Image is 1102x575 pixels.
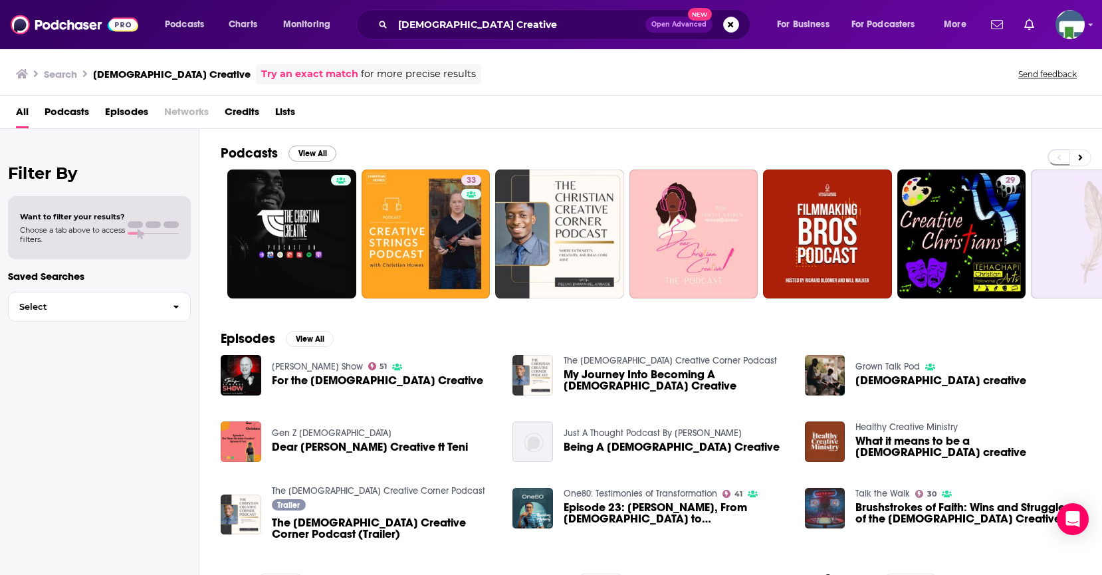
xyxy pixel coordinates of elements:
[156,14,221,35] button: open menu
[272,375,483,386] a: For the Christian Creative
[927,491,937,497] span: 30
[105,101,148,128] a: Episodes
[1055,10,1085,39] span: Logged in as KCMedia
[851,15,915,34] span: For Podcasters
[855,488,910,499] a: Talk the Walk
[1000,175,1020,185] a: 29
[272,517,497,540] span: The [DEMOGRAPHIC_DATA] Creative Corner Podcast (Trailer)
[645,17,713,33] button: Open AdvancedNew
[221,355,261,396] img: For the Christian Creative
[986,13,1008,36] a: Show notifications dropdown
[564,441,780,453] a: Being A Christian Creative
[274,14,348,35] button: open menu
[512,421,553,462] img: Being A Christian Creative
[369,9,763,40] div: Search podcasts, credits, & more...
[20,225,125,244] span: Choose a tab above to access filters.
[688,8,712,21] span: New
[220,14,265,35] a: Charts
[272,427,391,439] a: Gen Z Christians
[564,355,777,366] a: The Christian Creative Corner Podcast
[805,421,845,462] img: What it means to be a Christian creative
[9,302,162,311] span: Select
[288,146,336,162] button: View All
[855,375,1026,386] a: Christian creative
[1019,13,1040,36] a: Show notifications dropdown
[229,15,257,34] span: Charts
[272,441,468,453] a: Dear Christian Creative ft Teni
[944,15,966,34] span: More
[164,101,209,128] span: Networks
[8,292,191,322] button: Select
[20,212,125,221] span: Want to filter your results?
[272,441,468,453] span: Dear [PERSON_NAME] Creative ft Teni
[8,164,191,183] h2: Filter By
[283,15,330,34] span: Monitoring
[722,490,742,498] a: 41
[855,375,1026,386] span: [DEMOGRAPHIC_DATA] creative
[855,502,1081,524] a: Brushstrokes of Faith: Wins and Struggles of the Christian Creative
[221,421,261,462] a: Dear Christian Creative ft Teni
[286,331,334,347] button: View All
[1057,503,1089,535] div: Open Intercom Messenger
[261,66,358,82] a: Try an exact match
[45,101,89,128] a: Podcasts
[768,14,846,35] button: open menu
[272,361,363,372] a: Ray Edwards Show
[467,174,476,187] span: 33
[221,330,275,347] h2: Episodes
[368,362,387,370] a: 51
[564,369,789,392] a: My Journey Into Becoming A Christian Creative
[16,101,29,128] a: All
[512,488,553,528] img: Episode 23: Thaddeus Maharaj, From Atheist to Christian Creative (Trinidad)
[805,355,845,396] img: Christian creative
[225,101,259,128] a: Credits
[843,14,935,35] button: open menu
[564,502,789,524] a: Episode 23: Thaddeus Maharaj, From Atheist to Christian Creative (Trinidad)
[362,170,491,298] a: 33
[93,68,251,80] h3: [DEMOGRAPHIC_DATA] Creative
[380,364,387,370] span: 51
[855,435,1081,458] span: What it means to be a [DEMOGRAPHIC_DATA] creative
[275,101,295,128] a: Lists
[221,145,336,162] a: PodcastsView All
[8,270,191,283] p: Saved Searches
[564,369,789,392] span: My Journey Into Becoming A [DEMOGRAPHIC_DATA] Creative
[564,488,717,499] a: One80: Testimonies of Transformation
[805,488,845,528] img: Brushstrokes of Faith: Wins and Struggles of the Christian Creative
[272,375,483,386] span: For the [DEMOGRAPHIC_DATA] Creative
[512,355,553,396] img: My Journey Into Becoming A Christian Creative
[1055,10,1085,39] img: User Profile
[1055,10,1085,39] button: Show profile menu
[1014,68,1081,80] button: Send feedback
[272,485,485,497] a: The Christian Creative Corner Podcast
[272,517,497,540] a: The Christian Creative Corner Podcast (Trailer)
[734,491,742,497] span: 41
[855,502,1081,524] span: Brushstrokes of Faith: Wins and Struggles of the [DEMOGRAPHIC_DATA] Creative
[915,490,937,498] a: 30
[564,441,780,453] span: Being A [DEMOGRAPHIC_DATA] Creative
[855,421,958,433] a: Healthy Creative Ministry
[221,145,278,162] h2: Podcasts
[11,12,138,37] img: Podchaser - Follow, Share and Rate Podcasts
[361,66,476,82] span: for more precise results
[393,14,645,35] input: Search podcasts, credits, & more...
[44,68,77,80] h3: Search
[221,495,261,535] img: The Christian Creative Corner Podcast (Trailer)
[855,361,920,372] a: Grown Talk Pod
[221,330,334,347] a: EpisodesView All
[651,21,707,28] span: Open Advanced
[855,435,1081,458] a: What it means to be a Christian creative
